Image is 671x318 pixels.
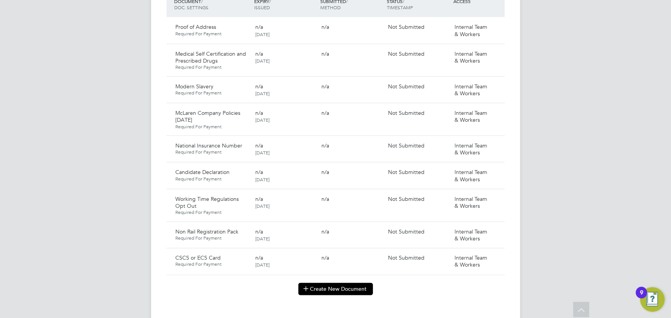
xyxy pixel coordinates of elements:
span: [DATE] [255,31,270,37]
span: Internal Team & Workers [455,50,487,64]
span: McLaren Company Policies [DATE] [176,109,241,123]
span: n/a [255,83,263,90]
span: Not Submitted [388,50,425,57]
div: 9 [640,293,643,303]
span: Non Rail Registration Pack [176,228,239,235]
span: Not Submitted [388,255,425,262]
span: Not Submitted [388,109,425,116]
span: DOC. SETTINGS [175,4,209,10]
span: Not Submitted [388,169,425,176]
span: Modern Slavery [176,83,214,90]
span: Internal Team & Workers [455,169,487,182]
span: Internal Team & Workers [455,109,487,123]
span: Required For Payment [176,176,249,182]
span: Required For Payment [176,90,249,96]
span: [DATE] [255,117,270,123]
span: Required For Payment [176,262,249,268]
span: Internal Team & Workers [455,83,487,97]
span: n/a [255,195,263,202]
span: Required For Payment [176,124,249,130]
span: Internal Team & Workers [455,23,487,37]
span: Working Time Regulations Opt Out [176,195,239,209]
span: Proof of Address [176,23,216,30]
span: n/a [322,109,330,116]
span: ISSUED [254,4,270,10]
span: [DATE] [255,235,270,242]
button: Create New Document [298,283,373,295]
span: n/a [255,255,263,262]
span: n/a [255,109,263,116]
span: n/a [322,23,330,30]
span: [DATE] [255,90,270,96]
span: Candidate Declaration [176,169,230,176]
span: National Insurance Number [176,142,243,149]
span: Required For Payment [176,64,249,70]
span: n/a [255,169,263,176]
span: n/a [322,228,330,235]
span: Medical Self Certification and Prescribed Drugs [176,50,246,64]
span: n/a [322,50,330,57]
span: n/a [255,50,263,57]
span: Internal Team & Workers [455,228,487,242]
span: Required For Payment [176,235,249,241]
span: n/a [322,142,330,149]
span: Internal Team & Workers [455,142,487,156]
span: [DATE] [255,149,270,156]
span: Not Submitted [388,83,425,90]
span: n/a [255,228,263,235]
span: Required For Payment [176,149,249,155]
span: n/a [255,23,263,30]
span: CSCS or ECS Card [176,255,221,262]
span: METHOD [321,4,341,10]
span: n/a [255,142,263,149]
span: Internal Team & Workers [455,195,487,209]
span: Required For Payment [176,31,249,37]
button: Open Resource Center, 9 new notifications [640,287,665,312]
span: [DATE] [255,176,270,182]
span: [DATE] [255,203,270,209]
span: Not Submitted [388,142,425,149]
span: n/a [322,169,330,176]
span: Not Submitted [388,228,425,235]
span: [DATE] [255,58,270,64]
span: n/a [322,195,330,202]
span: Not Submitted [388,23,425,30]
span: Required For Payment [176,209,249,215]
span: [DATE] [255,262,270,268]
span: Not Submitted [388,195,425,202]
span: n/a [322,83,330,90]
span: n/a [322,255,330,262]
span: TIMESTAMP [387,4,413,10]
span: Internal Team & Workers [455,255,487,268]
